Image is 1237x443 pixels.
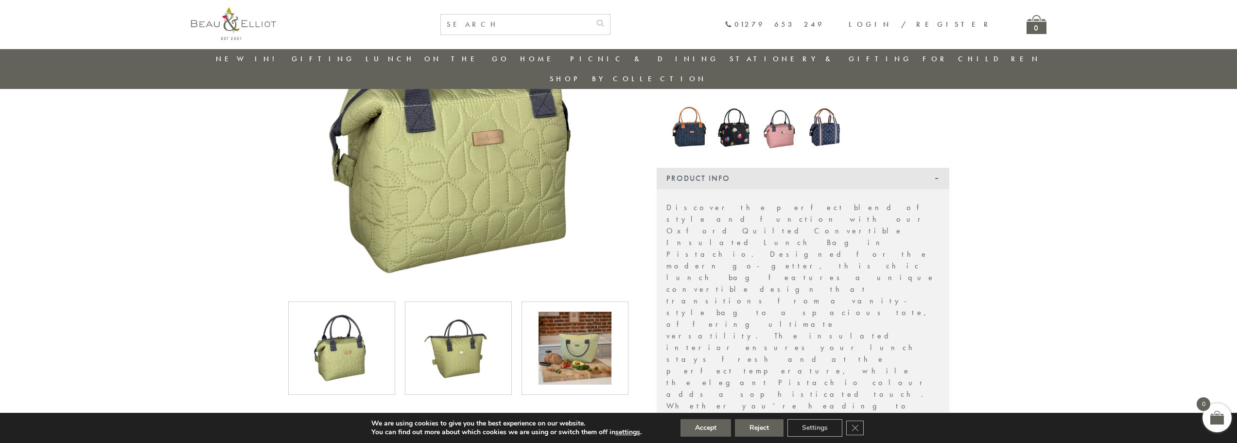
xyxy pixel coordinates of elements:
a: 0 [1027,15,1046,34]
img: Monogram Midnight Convertible Lunch Bag [808,105,844,148]
a: Monogram Midnight Convertible Lunch Bag [808,105,844,151]
a: Home [520,54,559,64]
a: Picnic & Dining [570,54,719,64]
span: 0 [1197,397,1210,411]
a: Gifting [292,54,355,64]
p: We are using cookies to give you the best experience on our website. [371,419,642,428]
input: SEARCH [441,15,591,35]
button: Settings [787,419,842,437]
a: For Children [923,54,1041,64]
a: Navy Broken-hearted Convertible Insulated Lunch Bag [671,103,707,153]
a: Oxford quilted lunch bag mallow [762,103,798,153]
img: Oxford Quilted Lunch Bag Pistachio [305,312,378,385]
a: New in! [216,54,281,64]
button: Accept [680,419,731,437]
button: settings [615,428,640,437]
a: Login / Register [849,19,993,29]
a: Emily convertible lunch bag [716,103,752,153]
button: Close GDPR Cookie Banner [846,421,864,435]
button: Reject [735,419,784,437]
img: logo [191,7,276,40]
a: 01279 653 249 [725,20,824,29]
div: Product Info [657,168,949,189]
a: Stationery & Gifting [730,54,912,64]
p: You can find out more about which cookies we are using or switch them off in . [371,428,642,437]
img: Navy Broken-hearted Convertible Insulated Lunch Bag [671,103,707,151]
img: Oxford Quilted Lunch Bag Pistachio [422,312,495,385]
a: Lunch On The Go [366,54,509,64]
img: Oxford Quilted Lunch Bag Pistachio [539,312,611,385]
a: Shop by collection [550,74,707,84]
img: Emily convertible lunch bag [716,103,752,151]
img: Oxford quilted lunch bag mallow [762,103,798,151]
